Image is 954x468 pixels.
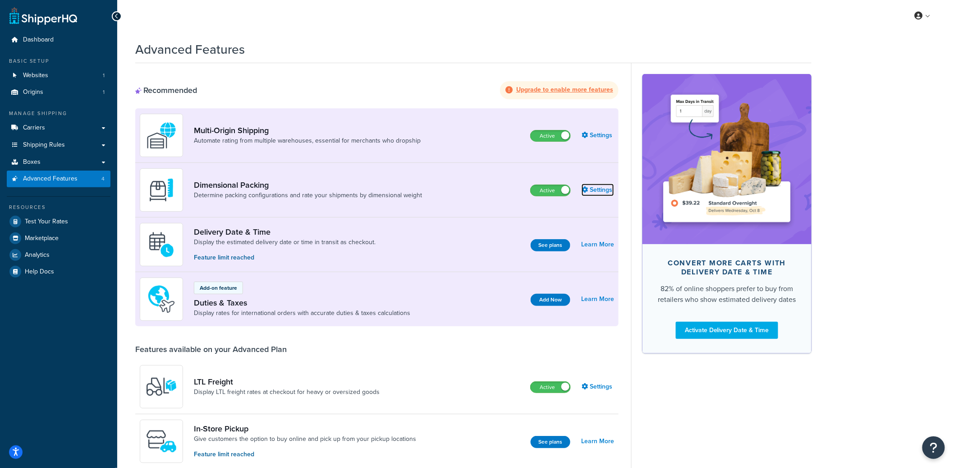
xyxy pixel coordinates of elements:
[7,264,110,280] a: Help Docs
[7,230,110,246] a: Marketplace
[194,424,416,434] a: In-Store Pickup
[23,72,48,79] span: Websites
[23,88,43,96] span: Origins
[531,130,570,141] label: Active
[200,284,237,292] p: Add-on feature
[25,251,50,259] span: Analytics
[531,185,570,196] label: Active
[531,239,570,251] button: See plans
[194,388,380,397] a: Display LTL freight rates at checkout for heavy or oversized goods
[7,120,110,136] a: Carriers
[194,180,422,190] a: Dimensional Packing
[146,426,177,457] img: wfgcfpwTIucLEAAAAASUVORK5CYII=
[146,229,177,260] img: gfkeb5ejjkALwAAAABJRU5ErkJggg==
[25,235,59,242] span: Marketplace
[7,154,110,171] a: Boxes
[581,435,614,448] a: Learn More
[582,380,614,393] a: Settings
[194,191,422,200] a: Determine packing configurations and rate your shipments by dimensional weight
[194,136,421,145] a: Automate rating from multiple warehouses, essential for merchants who dropship
[103,72,105,79] span: 1
[581,293,614,306] a: Learn More
[101,175,105,183] span: 4
[676,322,778,339] a: Activate Delivery Date & Time
[194,125,421,135] a: Multi-Origin Shipping
[23,158,41,166] span: Boxes
[23,124,45,132] span: Carriers
[582,184,614,196] a: Settings
[103,88,105,96] span: 1
[7,67,110,84] li: Websites
[7,32,110,48] a: Dashboard
[146,283,177,315] img: icon-duo-feat-landed-cost-7136b061.png
[194,253,376,263] p: Feature limit reached
[582,129,614,142] a: Settings
[657,259,797,277] div: Convert more carts with delivery date & time
[135,344,287,354] div: Features available on your Advanced Plan
[516,85,613,94] strong: Upgrade to enable more features
[922,436,945,459] button: Open Resource Center
[25,218,68,226] span: Test Your Rates
[657,283,797,305] div: 82% of online shoppers prefer to buy from retailers who show estimated delivery dates
[7,213,110,230] a: Test Your Rates
[7,57,110,65] div: Basic Setup
[7,204,110,211] div: Resources
[531,436,570,448] button: See plans
[135,41,245,58] h1: Advanced Features
[146,174,177,206] img: DTVBYsAAAAAASUVORK5CYII=
[7,67,110,84] a: Websites1
[194,377,380,387] a: LTL Freight
[7,137,110,153] a: Shipping Rules
[581,238,614,251] a: Learn More
[25,268,54,276] span: Help Docs
[7,171,110,187] li: Advanced Features
[194,238,376,247] a: Display the estimated delivery date or time in transit as checkout.
[656,88,798,230] img: feature-image-ddt-36eae7f7280da8017bfb280eaccd9c446f90b1fe08728e4019434db127062ab4.png
[7,110,110,117] div: Manage Shipping
[7,171,110,187] a: Advanced Features4
[194,298,410,308] a: Duties & Taxes
[7,247,110,263] a: Analytics
[194,449,416,459] p: Feature limit reached
[7,84,110,101] li: Origins
[194,227,376,237] a: Delivery Date & Time
[531,382,570,393] label: Active
[7,84,110,101] a: Origins1
[531,294,570,306] button: Add Now
[23,141,65,149] span: Shipping Rules
[23,175,78,183] span: Advanced Features
[194,309,410,318] a: Display rates for international orders with accurate duties & taxes calculations
[146,120,177,151] img: WatD5o0RtDAAAAAElFTkSuQmCC
[23,36,54,44] span: Dashboard
[194,435,416,444] a: Give customers the option to buy online and pick up from your pickup locations
[135,85,197,95] div: Recommended
[146,371,177,403] img: y79ZsPf0fXUFUhFXDzUgf+ktZg5F2+ohG75+v3d2s1D9TjoU8PiyCIluIjV41seZevKCRuEjTPPOKHJsQcmKCXGdfprl3L4q7...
